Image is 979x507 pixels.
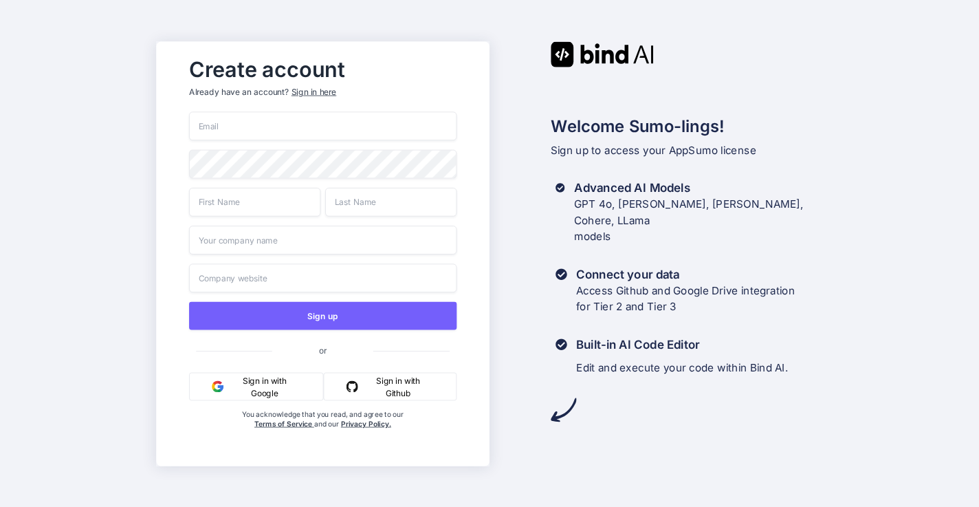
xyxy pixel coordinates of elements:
p: Already have an account? [189,86,456,98]
p: GPT 4o, [PERSON_NAME], [PERSON_NAME], Cohere, LLama models [574,195,822,244]
button: Sign in with Google [189,372,324,400]
input: Email [189,111,456,140]
p: Sign up to access your AppSumo license [551,142,822,158]
img: arrow [551,397,576,422]
input: Your company name [189,226,456,255]
p: Edit and execute your code within Bind AI. [577,359,789,376]
input: First Name [189,187,320,216]
img: Bind AI logo [551,41,654,67]
h3: Advanced AI Models [574,180,822,196]
h2: Create account [189,60,456,78]
img: google [212,380,224,392]
input: Last Name [325,187,456,216]
button: Sign up [189,301,456,330]
span: or [272,335,373,364]
input: Company website [189,263,456,292]
h3: Built-in AI Code Editor [577,336,789,352]
a: Privacy Policy. [341,419,391,428]
div: Sign in here [291,86,336,98]
img: github [346,380,358,392]
a: Terms of Service [254,419,314,428]
button: Sign in with Github [324,372,456,400]
h3: Connect your data [577,266,795,282]
h2: Welcome Sumo-lings! [551,114,822,138]
p: Access Github and Google Drive integration for Tier 2 and Tier 3 [577,282,795,315]
div: You acknowledge that you read, and agree to our and our [234,409,412,456]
